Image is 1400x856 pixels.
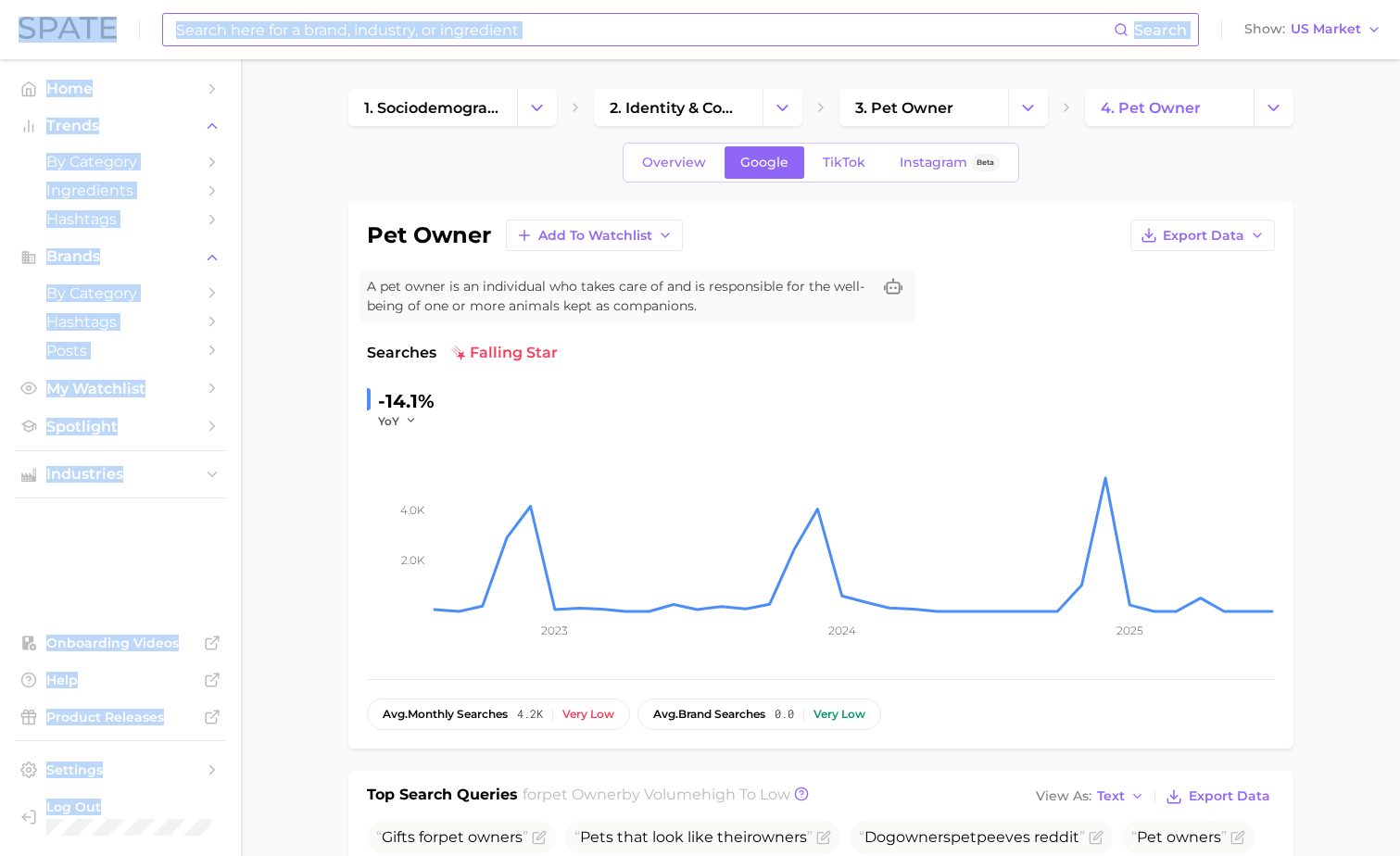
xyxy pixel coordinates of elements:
[542,786,622,803] span: pet owner
[46,182,195,199] span: Ingredients
[15,703,226,731] a: Product Releases
[15,112,226,140] button: Trends
[752,828,800,846] span: owner
[1131,828,1227,846] span: s
[451,342,558,364] span: falling star
[740,155,788,170] span: Google
[1163,228,1244,244] span: Export Data
[46,635,195,651] span: Onboarding Videos
[46,313,195,331] span: Hashtags
[1134,21,1187,39] span: Search
[807,146,881,179] a: TikTok
[401,553,425,567] tspan: 2.0k
[15,205,226,233] a: Hashtags
[541,623,568,637] tspan: 2023
[855,99,953,117] span: 3. pet owner
[364,99,501,117] span: 1. sociodemographic insights
[19,17,117,39] img: SPATE
[46,466,195,483] span: Industries
[517,89,557,126] button: Change Category
[1031,785,1150,809] button: View AsText
[594,89,763,126] a: 2. identity & community
[367,224,491,246] h1: pet owner
[1240,18,1386,42] button: ShowUS Market
[1291,24,1361,34] span: US Market
[15,176,226,205] a: Ingredients
[367,277,871,316] span: A pet owner is an individual who takes care of and is responsible for the well-being of one or mo...
[1137,828,1163,846] span: Pet
[378,413,399,429] span: YoY
[900,155,967,170] span: Instagram
[46,672,195,688] span: Help
[896,828,943,846] span: owner
[174,14,1114,45] input: Search here for a brand, industry, or ingredient
[46,284,195,302] span: by Category
[1189,788,1270,804] span: Export Data
[400,502,425,516] tspan: 4.0k
[506,220,683,251] button: Add to Watchlist
[562,708,614,721] div: Very low
[977,155,994,170] span: Beta
[378,386,435,416] div: -14.1%
[884,146,1015,179] a: InstagramBeta
[15,666,226,694] a: Help
[15,460,226,488] button: Industries
[538,228,652,244] span: Add to Watchlist
[46,418,195,435] span: Spotlight
[580,828,606,846] span: Pet
[637,699,881,730] button: avg.brand searches0.0Very low
[46,342,195,359] span: Posts
[642,155,706,170] span: Overview
[951,828,977,846] span: pet
[1130,220,1275,251] button: Export Data
[15,308,226,336] a: Hashtags
[1101,99,1201,117] span: 4. pet owner
[378,413,418,429] button: YoY
[383,708,508,721] span: monthly searches
[1161,784,1274,810] button: Export Data
[367,342,436,364] span: Searches
[15,279,226,308] a: by Category
[1036,791,1091,801] span: View As
[1244,24,1285,34] span: Show
[15,756,226,784] a: Settings
[1089,830,1104,845] button: Flag as miscategorized or irrelevant
[816,830,831,845] button: Flag as miscategorized or irrelevant
[532,830,547,845] button: Flag as miscategorized or irrelevant
[1085,89,1254,126] a: 4. pet owner
[367,784,518,810] h1: Top Search Queries
[626,146,722,179] a: Overview
[46,118,195,134] span: Trends
[701,786,790,803] span: high to low
[46,153,195,170] span: by Category
[15,793,226,841] a: Log out. Currently logged in with e-mail fekpe@takasago.com.
[823,155,865,170] span: TikTok
[1254,89,1293,126] button: Change Category
[839,89,1008,126] a: 3. pet owner
[46,799,211,815] span: Log Out
[15,336,226,365] a: Posts
[517,708,543,721] span: 4.2k
[46,80,195,97] span: Home
[859,828,1085,846] span: Dog s peeves reddit
[523,784,790,810] h2: for by Volume
[1230,830,1245,845] button: Flag as miscategorized or irrelevant
[15,74,226,103] a: Home
[15,374,226,403] a: My Watchlist
[15,629,226,657] a: Onboarding Videos
[15,243,226,271] button: Brands
[814,708,865,721] div: Very low
[1116,623,1142,637] tspan: 2025
[574,828,813,846] span: s that look like their s
[348,89,517,126] a: 1. sociodemographic insights
[376,828,528,846] span: Gifts for s
[46,380,195,397] span: My Watchlist
[367,699,630,730] button: avg.monthly searches4.2kVery low
[468,828,515,846] span: owner
[46,709,195,725] span: Product Releases
[1097,791,1125,801] span: Text
[1008,89,1048,126] button: Change Category
[46,210,195,228] span: Hashtags
[438,828,464,846] span: pet
[46,762,195,778] span: Settings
